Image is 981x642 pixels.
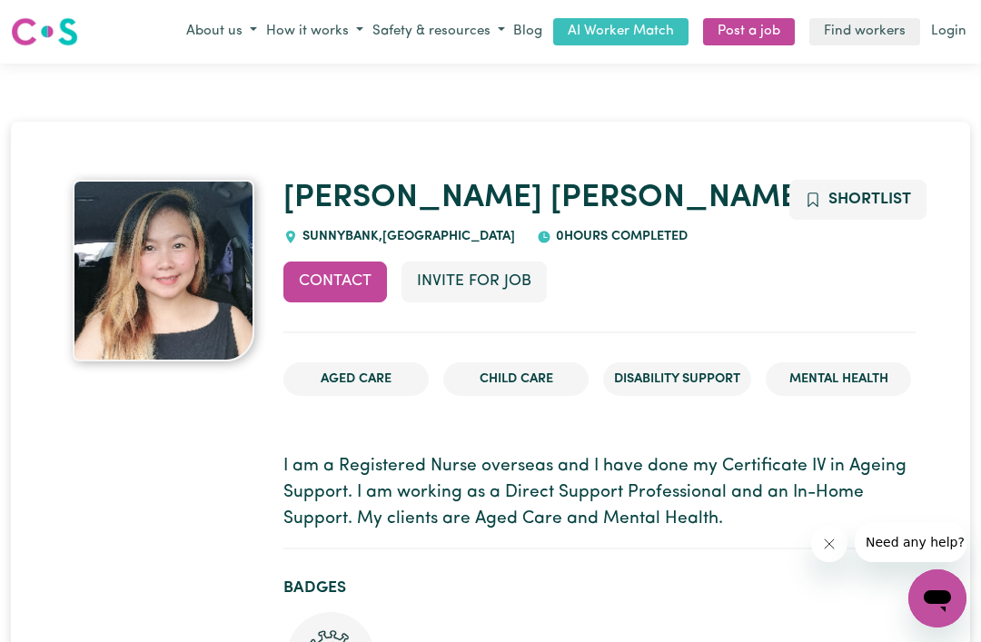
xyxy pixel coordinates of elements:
[766,362,911,397] li: Mental Health
[11,11,78,53] a: Careseekers logo
[401,262,547,301] button: Invite for Job
[368,17,510,47] button: Safety & resources
[65,180,262,361] a: Fatima Mae's profile picture'
[809,18,920,46] a: Find workers
[551,230,688,243] span: 0 hours completed
[283,362,429,397] li: Aged Care
[908,569,966,627] iframe: Button to launch messaging window
[828,192,911,207] span: Shortlist
[283,183,809,214] a: [PERSON_NAME] [PERSON_NAME]
[182,17,262,47] button: About us
[855,522,966,562] iframe: Message from company
[298,230,515,243] span: SUNNYBANK , [GEOGRAPHIC_DATA]
[283,262,387,301] button: Contact
[262,17,368,47] button: How it works
[510,18,546,46] a: Blog
[603,362,751,397] li: Disability Support
[283,578,916,598] h2: Badges
[283,454,916,532] p: I am a Registered Nurse overseas and I have done my Certificate IV in Ageing Support. I am workin...
[927,18,970,46] a: Login
[789,180,926,220] button: Add to shortlist
[703,18,795,46] a: Post a job
[443,362,589,397] li: Child care
[11,15,78,48] img: Careseekers logo
[553,18,689,46] a: AI Worker Match
[811,526,847,562] iframe: Close message
[73,180,254,361] img: Fatima Mae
